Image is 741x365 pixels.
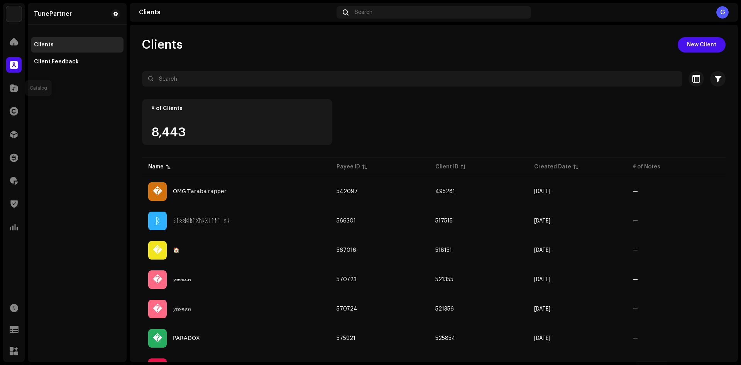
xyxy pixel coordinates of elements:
[142,71,682,87] input: Search
[716,6,729,19] div: G
[534,306,550,312] span: May 31, 2024
[6,6,22,22] img: bb549e82-3f54-41b5-8d74-ce06bd45c366
[633,248,719,253] re-a-table-badge: —
[142,37,183,53] span: Clients
[337,163,360,171] div: Payee ID
[435,336,455,341] span: 525854
[355,9,372,15] span: Search
[534,163,571,171] div: Created Date
[142,99,332,145] re-o-card-value: # of Clients
[173,189,227,194] div: 𝖮𝖬𝖦 𝖳𝖺𝗋𝖺𝖻𝖺 𝗋𝖺𝗉𝗉𝖾𝗋
[31,54,123,70] re-m-nav-item: Client Feedback
[152,105,323,112] div: # of Clients
[337,189,358,194] span: 542097
[633,336,719,341] re-a-table-badge: —
[337,336,355,341] span: 575921
[148,300,167,318] div: �
[534,189,550,194] span: Apr 8, 2024
[337,277,357,282] span: 570723
[148,212,167,230] div: ᛒ
[678,37,726,53] button: New Client
[435,248,452,253] span: 518151
[633,277,719,282] re-a-table-badge: —
[435,218,453,224] span: 517515
[173,277,191,282] div: 𝔂𝓮𝓮𝓶𝓪𝓷
[173,306,191,312] div: 𝔂𝓮𝓮𝓶𝓪𝓷
[435,277,453,282] span: 521355
[633,218,719,224] re-a-table-badge: —
[633,306,719,312] re-a-table-badge: —
[31,37,123,53] re-m-nav-item: Clients
[34,11,72,17] div: TunePartner
[435,306,454,312] span: 521356
[337,218,356,224] span: 566301
[34,42,54,48] div: Clients
[173,336,200,341] div: 𝖯𝖠𝖱𝖠𝖣𝖮𝖷
[534,218,550,224] span: May 18, 2024
[173,218,230,224] div: ᛒᛚᛟᛟᛞ ᚱᛖᚷᚢᚱᚷᛁᛏᚨᛏᛁᛟᚾ
[534,277,550,282] span: May 31, 2024
[34,59,79,65] div: Client Feedback
[534,248,550,253] span: May 20, 2024
[148,163,164,171] div: Name
[148,329,167,348] div: �
[435,189,455,194] span: 495281
[435,163,458,171] div: Client ID
[148,241,167,260] div: �
[148,270,167,289] div: �
[633,189,719,194] re-a-table-badge: —
[687,37,716,53] span: New Client
[173,248,179,253] div: 🏠
[337,248,356,253] span: 567016
[337,306,357,312] span: 570724
[148,182,167,201] div: �
[534,336,550,341] span: Jun 16, 2024
[139,9,333,15] div: Clients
